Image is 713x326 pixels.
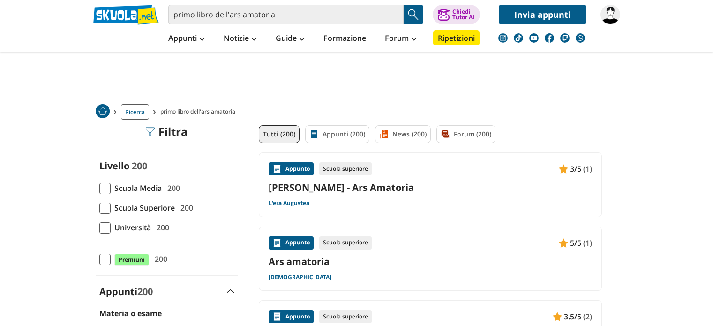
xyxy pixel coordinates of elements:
[269,236,314,250] div: Appunto
[99,285,153,298] label: Appunti
[560,33,570,43] img: twitch
[99,159,129,172] label: Livello
[145,127,155,136] img: Filtra filtri mobile
[375,125,431,143] a: News (200)
[269,310,314,323] div: Appunto
[553,312,562,321] img: Appunti contenuto
[227,289,234,293] img: Apri e chiudi sezione
[379,129,389,139] img: News filtro contenuto
[583,237,592,249] span: (1)
[545,33,554,43] img: facebook
[269,255,592,268] a: Ars amatoria
[177,202,193,214] span: 200
[121,104,149,120] a: Ricerca
[309,129,319,139] img: Appunti filtro contenuto
[153,221,169,234] span: 200
[570,163,581,175] span: 3/5
[319,162,372,175] div: Scuola superiore
[273,30,307,47] a: Guide
[583,311,592,323] span: (2)
[383,30,419,47] a: Forum
[570,237,581,249] span: 5/5
[166,30,207,47] a: Appunti
[137,285,153,298] span: 200
[436,125,495,143] a: Forum (200)
[321,30,368,47] a: Formazione
[452,9,474,20] div: Chiedi Tutor AI
[269,199,309,207] a: L'era Augustea
[406,8,420,22] img: Cerca appunti, riassunti o versioni
[111,221,151,234] span: Università
[559,164,568,174] img: Appunti contenuto
[145,125,188,138] div: Filtra
[576,33,585,43] img: WhatsApp
[404,5,423,24] button: Search Button
[99,308,162,318] label: Materia o esame
[151,253,167,265] span: 200
[132,159,147,172] span: 200
[514,33,523,43] img: tiktok
[564,311,581,323] span: 3.5/5
[433,5,480,24] button: ChiediTutor AI
[529,33,539,43] img: youtube
[319,310,372,323] div: Scuola superiore
[433,30,480,45] a: Ripetizioni
[269,273,331,281] a: [DEMOGRAPHIC_DATA]
[221,30,259,47] a: Notizie
[319,236,372,250] div: Scuola superiore
[111,202,175,214] span: Scuola Superiore
[269,162,314,175] div: Appunto
[111,182,162,194] span: Scuola Media
[96,104,110,118] img: Home
[168,5,404,24] input: Cerca appunti, riassunti o versioni
[269,181,592,194] a: [PERSON_NAME] - Ars Amatoria
[499,5,586,24] a: Invia appunti
[305,125,369,143] a: Appunti (200)
[272,164,282,174] img: Appunti contenuto
[583,163,592,175] span: (1)
[96,104,110,120] a: Home
[114,254,149,266] span: Premium
[160,104,239,120] span: primo libro dell'ars amatoria
[272,312,282,321] img: Appunti contenuto
[498,33,508,43] img: instagram
[559,238,568,248] img: Appunti contenuto
[441,129,450,139] img: Forum filtro contenuto
[259,125,300,143] a: Tutti (200)
[164,182,180,194] span: 200
[272,238,282,248] img: Appunti contenuto
[600,5,620,24] img: andrearocco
